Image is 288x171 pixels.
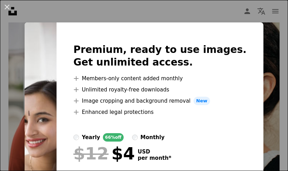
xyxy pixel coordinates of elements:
li: Unlimited royalty-free downloads [73,85,247,94]
div: monthly [140,133,165,142]
span: $12 [73,144,109,163]
li: Image cropping and background removal [73,97,247,105]
div: $4 [73,144,135,163]
div: 66% off [103,133,124,142]
span: New [194,97,210,105]
div: yearly [82,133,100,142]
input: yearly66%off [73,135,79,140]
input: monthly [132,135,138,140]
li: Enhanced legal protections [73,108,247,116]
h2: Premium, ready to use images. Get unlimited access. [73,43,247,69]
span: USD [138,149,171,155]
span: per month * [138,155,171,161]
li: Members-only content added monthly [73,74,247,83]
